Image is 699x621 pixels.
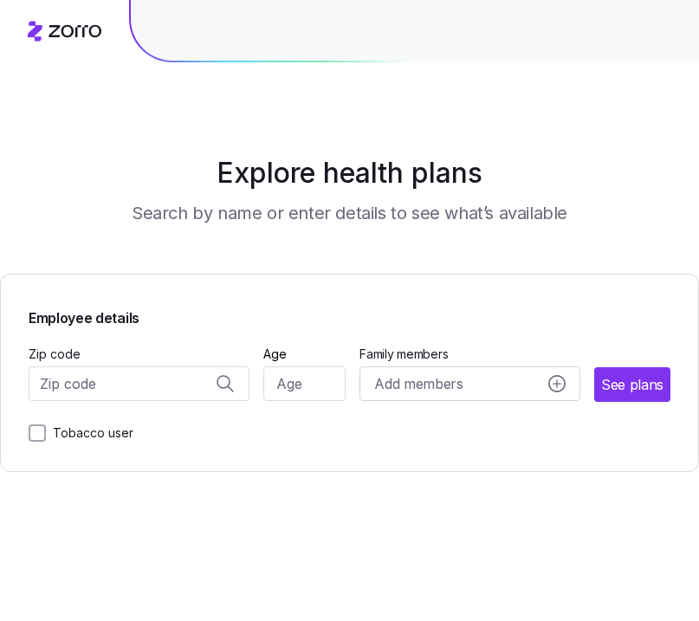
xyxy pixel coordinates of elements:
span: Add members [374,373,463,395]
label: Zip code [29,345,81,364]
svg: add icon [548,375,566,392]
h3: Search by name or enter details to see what’s available [132,201,567,225]
span: See plans [601,374,663,396]
label: Tobacco user [46,423,133,443]
input: Zip code [29,366,249,401]
button: Add membersadd icon [359,366,580,401]
span: Employee details [29,302,139,329]
label: Age [263,345,287,364]
input: Age [263,366,346,401]
span: Family members [359,346,580,363]
button: See plans [594,367,670,402]
h1: Explore health plans [35,152,663,194]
